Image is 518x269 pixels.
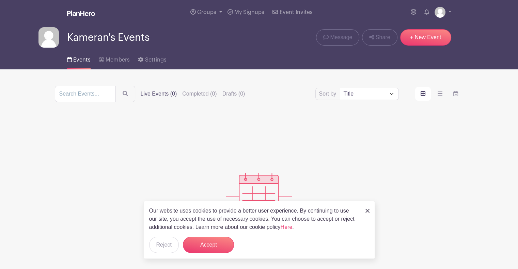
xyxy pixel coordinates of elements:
label: Live Events (0) [141,90,177,98]
span: Settings [145,57,167,63]
span: My Signups [234,10,264,15]
img: logo_white-6c42ec7e38ccf1d336a20a19083b03d10ae64f83f12c07503d8b9e83406b4c7d.svg [67,11,95,16]
a: Here [281,224,293,230]
img: events_empty-56550af544ae17c43cc50f3ebafa394433d06d5f1891c01edc4b5d1d59cfda54.svg [226,173,292,211]
span: Message [330,33,352,41]
img: close_button-5f87c8562297e5c2d7936805f587ecaba9071eb48480494691a3f1689db116b3.svg [365,209,370,213]
a: Settings [138,48,166,69]
span: Event Invites [280,10,313,15]
input: Search Events... [55,86,116,102]
a: Members [99,48,130,69]
img: default-ce2991bfa6775e67f084385cd625a349d9dcbb7a52a09fb2fda1e96e2d18dcdb.png [38,27,59,48]
label: Sort by [319,90,339,98]
button: Accept [183,237,234,253]
a: + New Event [400,29,451,46]
span: Members [106,57,130,63]
a: Message [316,29,359,46]
label: Drafts (0) [222,90,245,98]
span: Groups [197,10,216,15]
span: Kameran's Events [67,32,150,43]
div: filters [141,90,251,98]
a: Events [67,48,91,69]
span: Share [376,33,390,41]
button: Reject [149,237,179,253]
a: Share [362,29,397,46]
span: Events [73,57,91,63]
p: Our website uses cookies to provide a better user experience. By continuing to use our site, you ... [149,207,358,231]
img: default-ce2991bfa6775e67f084385cd625a349d9dcbb7a52a09fb2fda1e96e2d18dcdb.png [435,7,445,18]
label: Completed (0) [182,90,217,98]
div: order and view [415,87,464,101]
